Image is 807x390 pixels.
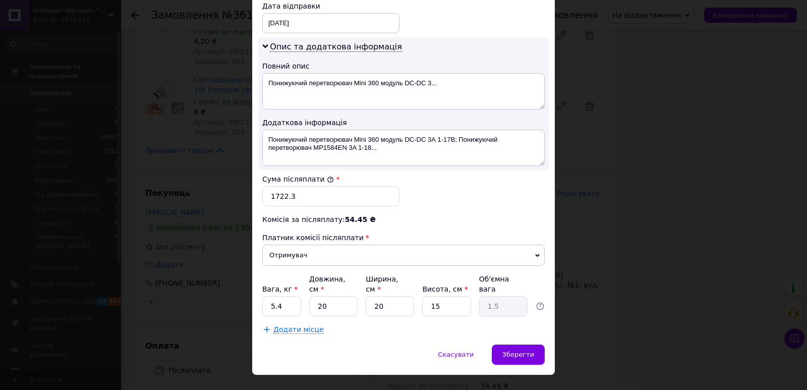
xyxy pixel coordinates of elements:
span: Опис та додаткова інформація [270,42,402,52]
div: Комісія за післяплату: [262,214,545,225]
div: Об'ємна вага [479,274,528,294]
span: Скасувати [438,351,474,358]
label: Висота, см [422,285,468,293]
div: Повний опис [262,61,545,71]
textarea: Понижуючий перетворювач Mini 360 модуль DC-DC 3А 1-17В; Понижуючий перетворювач MP1584EN 3A 1-18... [262,130,545,166]
div: Дата відправки [262,1,399,11]
span: 54.45 ₴ [345,215,376,224]
label: Ширина, см [366,275,398,293]
span: Отримувач [262,245,545,266]
label: Довжина, см [309,275,345,293]
div: Додаткова інформація [262,118,545,128]
textarea: Понижуючий перетворювач Mini 360 модуль DC-DC 3... [262,73,545,109]
label: Вага, кг [262,285,298,293]
label: Сума післяплати [262,175,334,183]
span: Зберегти [502,351,534,358]
span: Платник комісії післяплати [262,234,364,242]
span: Додати місце [273,325,324,334]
